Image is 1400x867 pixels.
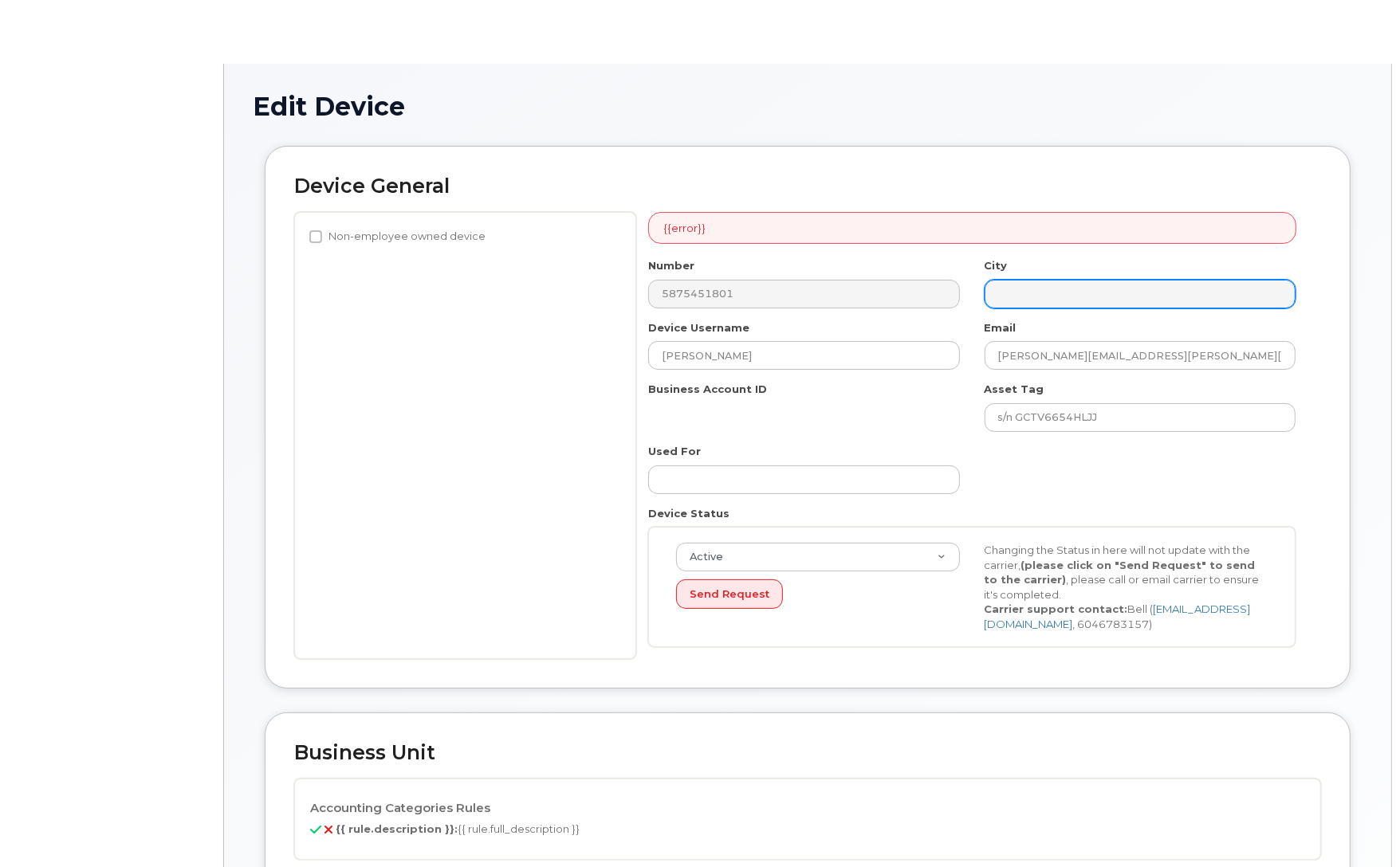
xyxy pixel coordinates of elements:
[336,822,458,835] b: {{ rule.description }}:
[310,822,1305,837] p: {{ rule.full_description }}
[985,258,1008,273] label: City
[676,579,783,609] button: Send Request
[294,742,1321,764] h2: Business Unit
[294,175,1321,198] h2: Device General
[309,227,486,246] label: Non-employee owned device
[984,559,1255,586] strong: (please click on "Send Request" to send to the carrier)
[309,230,322,243] input: Non-employee owned device
[648,320,749,335] label: Device Username
[648,212,1296,245] div: {{error}}
[648,382,767,397] label: Business Account ID
[984,602,1250,630] a: [EMAIL_ADDRESS][DOMAIN_NAME]
[648,258,694,273] label: Number
[310,802,1305,815] h4: Accounting Categories Rules
[972,543,1280,631] div: Changing the Status in here will not update with the carrier, , please call or email carrier to e...
[985,382,1044,397] label: Asset Tag
[253,92,1363,120] h1: Edit Device
[985,320,1017,335] label: Email
[984,602,1127,615] strong: Carrier support contact:
[648,444,701,459] label: Used For
[648,506,729,521] label: Device Status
